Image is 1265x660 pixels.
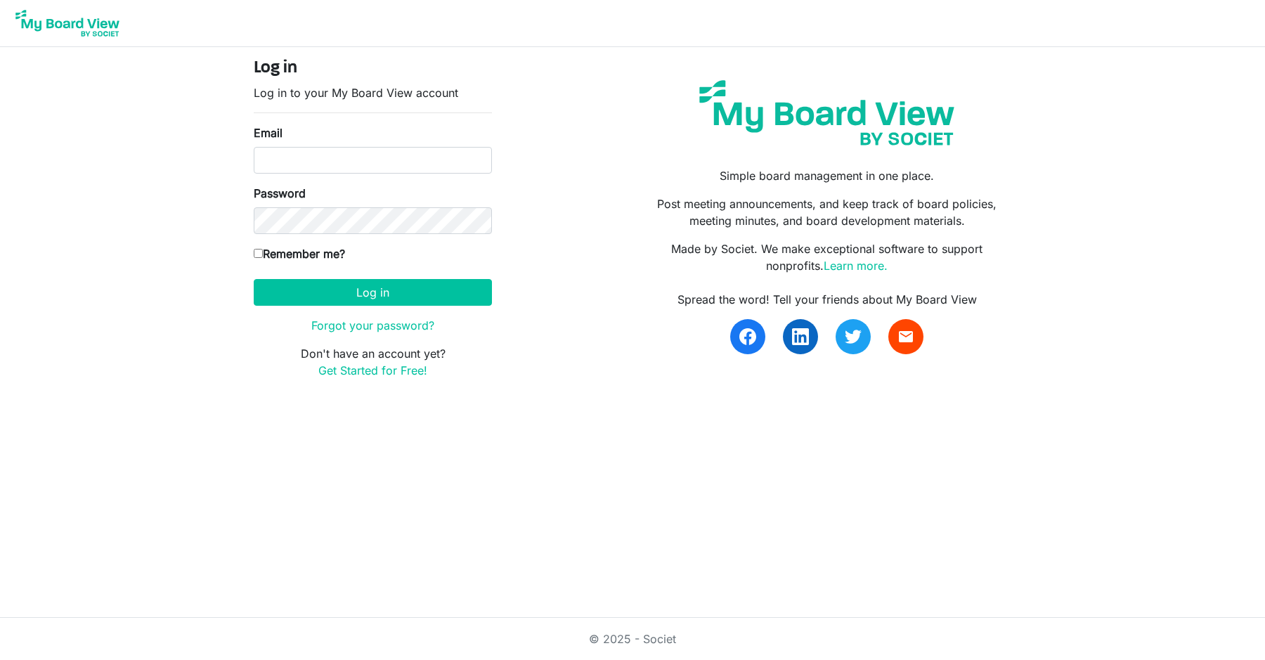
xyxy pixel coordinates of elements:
p: Don't have an account yet? [254,345,492,379]
img: linkedin.svg [792,328,809,345]
a: © 2025 - Societ [589,632,676,646]
img: My Board View Logo [11,6,124,41]
p: Log in to your My Board View account [254,84,492,101]
p: Made by Societ. We make exceptional software to support nonprofits. [643,240,1011,274]
span: email [897,328,914,345]
img: my-board-view-societ.svg [689,70,965,156]
a: Forgot your password? [311,318,434,332]
label: Password [254,185,306,202]
a: email [888,319,923,354]
label: Email [254,124,283,141]
img: facebook.svg [739,328,756,345]
label: Remember me? [254,245,345,262]
h4: Log in [254,58,492,79]
p: Simple board management in one place. [643,167,1011,184]
a: Learn more. [824,259,888,273]
p: Post meeting announcements, and keep track of board policies, meeting minutes, and board developm... [643,195,1011,229]
img: twitter.svg [845,328,862,345]
button: Log in [254,279,492,306]
div: Spread the word! Tell your friends about My Board View [643,291,1011,308]
a: Get Started for Free! [318,363,427,377]
input: Remember me? [254,249,263,258]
